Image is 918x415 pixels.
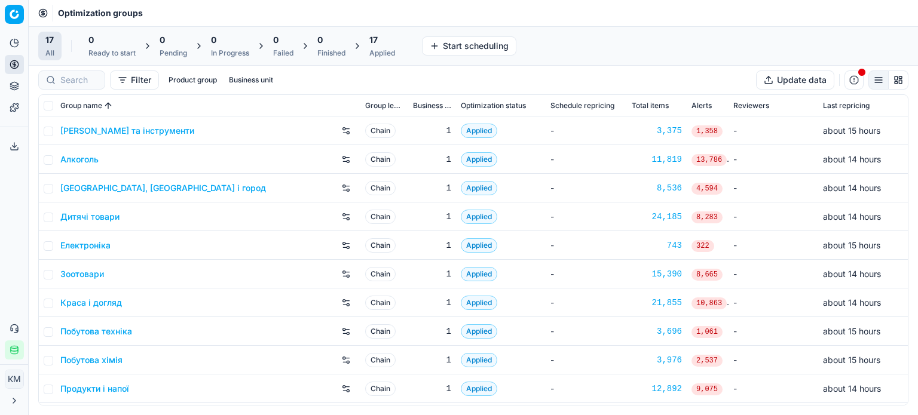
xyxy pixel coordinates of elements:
span: Chain [365,353,396,367]
span: Group level [365,101,403,110]
a: 24,185 [632,211,682,223]
div: 1 [413,125,451,137]
input: Search [60,74,97,86]
span: 8,283 [691,211,723,223]
span: Group name [60,101,102,110]
span: Chain [365,210,396,224]
span: Business unit [413,101,451,110]
span: 2,537 [691,355,723,367]
span: 17 [45,34,54,46]
span: Optimization groups [58,7,143,19]
td: - [729,260,818,288]
td: - [546,260,627,288]
a: 12,892 [632,383,682,395]
span: about 14 hours [823,211,881,222]
a: Краса і догляд [60,297,122,309]
span: 0 [317,34,323,46]
td: - [546,231,627,260]
td: - [729,231,818,260]
div: 1 [413,239,451,251]
span: about 14 hours [823,269,881,279]
td: - [546,317,627,346]
td: - [729,116,818,145]
span: 13,786 [691,154,727,166]
div: 1 [413,153,451,165]
td: - [546,116,627,145]
td: - [729,288,818,317]
nav: breadcrumb [58,7,143,19]
button: КM [5,370,24,389]
span: Reviewers [733,101,769,110]
a: [GEOGRAPHIC_DATA], [GEOGRAPHIC_DATA] і город [60,182,266,194]
button: Filter [110,70,159,90]
span: Applied [461,324,497,339]
div: 8,536 [632,182,682,194]
span: Chain [365,152,396,167]
span: 0 [211,34,216,46]
span: 17 [369,34,378,46]
a: 743 [632,239,682,251]
td: - [729,374,818,403]
span: Chain [365,324,396,339]
td: - [546,202,627,231]
a: Побутова хімія [60,354,123,366]
span: about 15 hours [823,326,880,336]
div: 1 [413,211,451,223]
td: - [729,145,818,174]
a: Алкоголь [60,153,99,165]
div: Pending [160,48,187,58]
button: Business unit [224,73,278,87]
button: Start scheduling [422,36,516,56]
td: - [729,317,818,346]
div: Finished [317,48,345,58]
span: 9,075 [691,383,723,395]
span: Chain [365,181,396,195]
a: 21,855 [632,297,682,309]
td: - [546,174,627,202]
div: All [45,48,54,58]
span: Schedule repricing [550,101,614,110]
a: Зоотовари [60,268,104,280]
span: Applied [461,181,497,195]
td: - [546,288,627,317]
td: - [729,174,818,202]
span: Applied [461,353,497,367]
button: Sorted by Group name ascending [102,100,114,112]
div: 1 [413,182,451,194]
a: 3,976 [632,354,682,366]
a: 3,375 [632,125,682,137]
span: Chain [365,382,396,396]
span: Applied [461,210,497,224]
td: - [546,346,627,374]
div: 1 [413,325,451,337]
div: 1 [413,268,451,280]
span: about 14 hours [823,297,881,308]
span: 8,665 [691,269,723,281]
a: Дитячі товари [60,211,120,223]
span: Applied [461,152,497,167]
a: Побутова техніка [60,325,132,337]
span: Last repricing [823,101,870,110]
span: 322 [691,240,714,252]
div: Applied [369,48,395,58]
span: about 15 hours [823,355,880,365]
a: Продукти і напої [60,383,129,395]
a: 11,819 [632,153,682,165]
span: 10,863 [691,297,727,309]
span: КM [5,370,23,388]
span: about 15 hours [823,240,880,250]
span: Applied [461,267,497,281]
span: Chain [365,124,396,138]
div: Failed [273,48,293,58]
span: Applied [461,124,497,138]
span: Applied [461,238,497,253]
td: - [546,145,627,174]
span: about 14 hours [823,154,881,164]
